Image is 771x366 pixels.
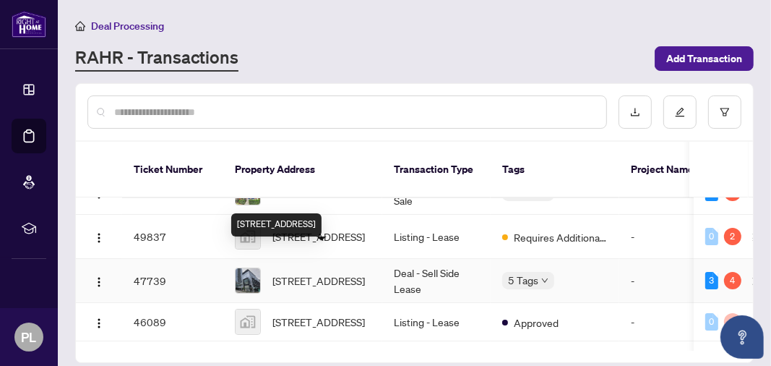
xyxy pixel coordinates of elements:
span: 5 Tags [508,272,538,289]
button: edit [663,95,697,129]
td: - [619,215,706,259]
button: download [619,95,652,129]
img: thumbnail-img [236,268,260,293]
td: Listing - Lease [382,215,491,259]
span: [STREET_ADDRESS] [272,273,365,289]
div: [STREET_ADDRESS] [231,213,322,237]
button: filter [708,95,741,129]
a: RAHR - Transactions [75,46,238,72]
span: Add Transaction [666,47,742,70]
td: 46089 [122,303,223,341]
th: Project Name [619,142,706,198]
img: thumbnail-img [236,224,260,249]
th: Transaction Type [382,142,491,198]
th: Tags [491,142,619,198]
button: Open asap [720,315,764,359]
span: filter [720,107,730,117]
div: 0 [705,228,718,245]
span: PL [22,327,37,347]
div: 4 [724,272,741,289]
span: [STREET_ADDRESS] [272,314,365,330]
span: download [630,107,640,117]
div: 3 [705,272,718,289]
td: 47739 [122,259,223,303]
span: [STREET_ADDRESS] [272,229,365,244]
td: - [619,303,706,341]
span: home [75,21,85,31]
img: Logo [93,232,105,244]
span: Requires Additional Docs [514,229,608,245]
button: Logo [87,225,111,248]
td: Deal - Sell Side Lease [382,259,491,303]
span: Deal Processing [91,20,164,33]
button: Logo [87,310,111,333]
td: Listing - Lease [382,303,491,341]
img: thumbnail-img [236,310,260,334]
td: - [619,259,706,303]
td: 49837 [122,215,223,259]
img: Logo [93,318,105,329]
div: 0 [724,313,741,331]
img: Logo [93,276,105,288]
span: Approved [514,315,559,331]
div: 2 [724,228,741,245]
button: Add Transaction [655,46,754,71]
span: down [541,277,548,284]
th: Ticket Number [122,142,223,198]
img: logo [12,11,46,38]
div: 0 [705,313,718,331]
span: edit [675,107,685,117]
th: Property Address [223,142,382,198]
button: Logo [87,269,111,292]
